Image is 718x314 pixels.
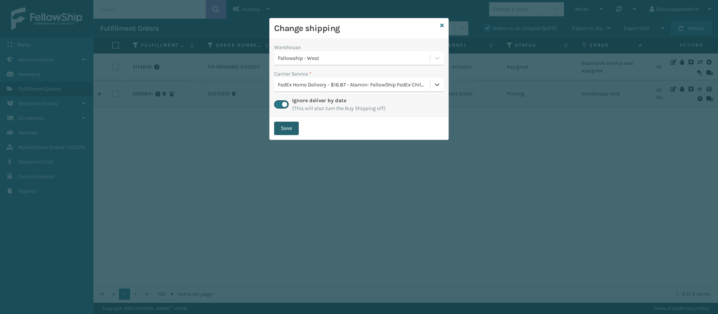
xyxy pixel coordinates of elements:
div: Fellowship - West [278,54,431,62]
label: Warehouse [274,43,301,51]
h3: Change shipping [274,23,437,34]
label: Ignore deliver by date [292,97,346,104]
span: (This will also turn the Buy Shipping off) [292,104,386,112]
button: Save [274,122,299,135]
label: Carrier Service [274,70,312,78]
div: FedEx Home Delivery - $16.87 - Atamin- FellowShip FedEx Child Account [278,81,431,89]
